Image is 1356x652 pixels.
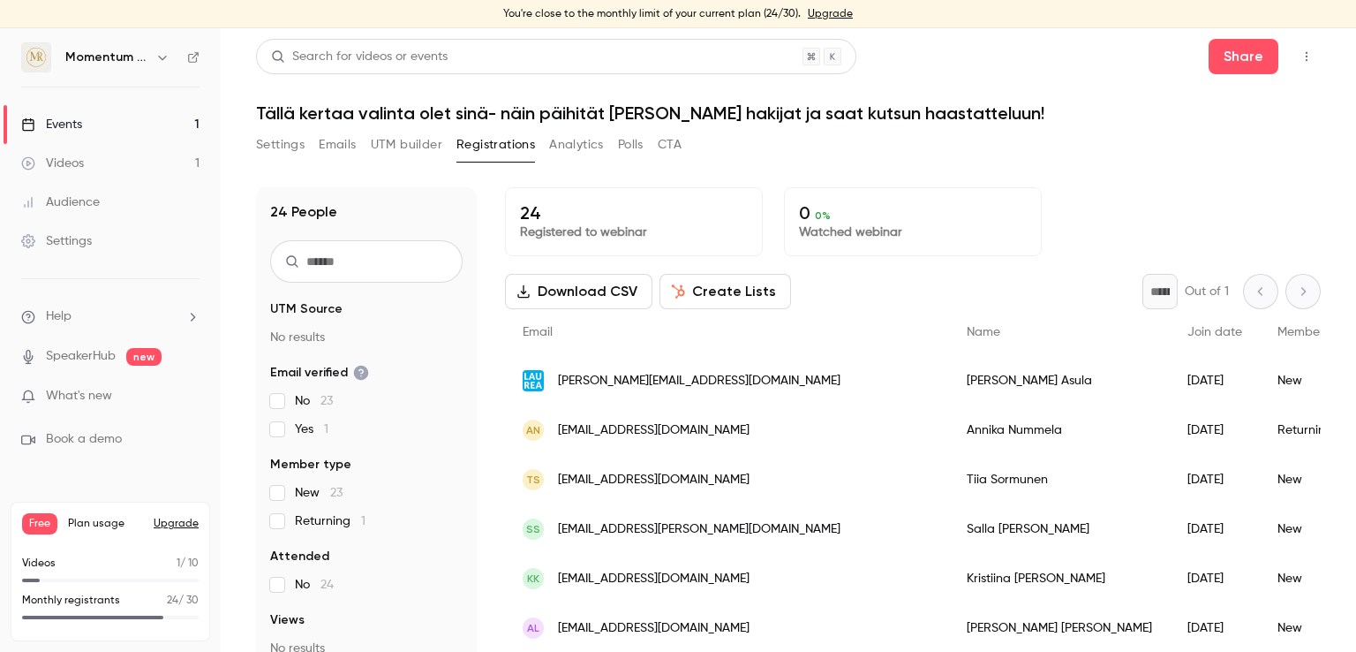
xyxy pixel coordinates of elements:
div: Events [21,116,82,133]
div: Salla [PERSON_NAME] [949,504,1170,554]
div: [DATE] [1170,554,1260,603]
div: [DATE] [1170,356,1260,406]
p: 0 [799,202,1027,224]
div: Search for videos or events [271,48,448,66]
span: [EMAIL_ADDRESS][DOMAIN_NAME] [558,421,750,440]
p: Monthly registrants [22,593,120,609]
span: No [295,576,334,594]
button: Download CSV [505,274,652,309]
div: Annika Nummela [949,406,1170,455]
div: [DATE] [1170,455,1260,504]
a: SpeakerHub [46,347,116,366]
p: 24 [520,202,748,224]
a: Upgrade [808,7,853,21]
div: Kristiina [PERSON_NAME] [949,554,1170,603]
span: [EMAIL_ADDRESS][DOMAIN_NAME] [558,471,750,489]
img: Momentum Renaissance [22,43,50,72]
span: new [126,348,162,366]
span: Returning [295,512,365,530]
span: Join date [1187,326,1242,338]
span: New [295,484,343,502]
span: Views [270,611,305,629]
div: Settings [21,232,92,250]
p: / 30 [167,593,199,609]
span: Plan usage [68,517,143,531]
p: Watched webinar [799,224,1027,241]
p: Videos [22,556,56,572]
span: 1 [324,423,328,436]
span: Email verified [270,364,369,382]
span: TS [526,472,540,488]
button: CTA [658,131,682,159]
span: AL [527,620,539,636]
button: Analytics [549,131,604,159]
span: AN [526,422,540,438]
p: Registered to webinar [520,224,748,241]
p: No results [270,329,463,346]
h1: Tällä kertaa valinta olet sinä- näin päihität [PERSON_NAME] hakijat ja saat kutsun haastatteluun! [256,102,1321,124]
span: [EMAIL_ADDRESS][PERSON_NAME][DOMAIN_NAME] [558,520,840,539]
img: student.laurea.fi [523,370,544,391]
span: UTM Source [270,300,343,318]
li: help-dropdown-opener [21,307,200,326]
span: 1 [361,515,365,527]
span: [PERSON_NAME][EMAIL_ADDRESS][DOMAIN_NAME] [558,372,840,390]
button: Registrations [456,131,535,159]
span: 23 [330,487,343,499]
span: What's new [46,387,112,406]
span: 1 [177,558,180,569]
button: Polls [618,131,644,159]
p: Out of 1 [1185,283,1229,300]
button: Emails [319,131,356,159]
span: [EMAIL_ADDRESS][DOMAIN_NAME] [558,570,750,588]
div: [DATE] [1170,406,1260,455]
span: Attended [270,548,329,565]
span: Member type [270,456,351,474]
span: Name [967,326,1000,338]
span: Yes [295,421,328,438]
button: Upgrade [154,517,199,531]
span: Free [22,513,57,534]
span: Help [46,307,72,326]
button: UTM builder [371,131,442,159]
button: Share [1209,39,1278,74]
span: 24 [320,579,334,591]
span: KK [527,571,539,587]
span: Member type [1277,326,1353,338]
div: [DATE] [1170,504,1260,554]
p: / 10 [177,556,199,572]
span: No [295,392,333,410]
span: 0 % [815,209,831,222]
h6: Momentum Renaissance [65,49,148,66]
span: SS [526,521,540,537]
div: [PERSON_NAME] Asula [949,356,1170,406]
button: Settings [256,131,305,159]
div: Tiia Sormunen [949,455,1170,504]
span: 23 [320,395,333,407]
h1: 24 People [270,201,337,223]
iframe: Noticeable Trigger [178,389,200,405]
span: Email [523,326,553,338]
span: 24 [167,595,178,606]
div: Audience [21,193,100,211]
button: Create Lists [659,274,791,309]
span: Book a demo [46,430,122,449]
span: [EMAIL_ADDRESS][DOMAIN_NAME] [558,619,750,638]
div: Videos [21,155,84,172]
